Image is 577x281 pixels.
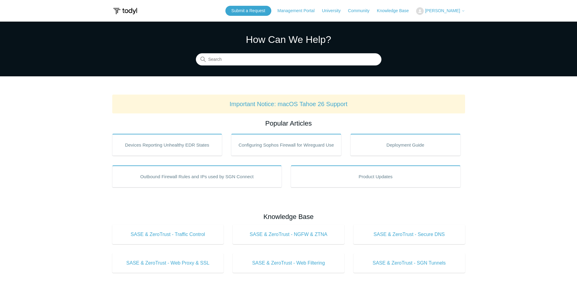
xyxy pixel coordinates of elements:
a: Community [348,8,376,14]
span: SASE & ZeroTrust - NGFW & ZTNA [242,231,335,238]
a: SASE & ZeroTrust - NGFW & ZTNA [233,225,344,244]
a: Outbound Firewall Rules and IPs used by SGN Connect [112,165,282,187]
a: SASE & ZeroTrust - Traffic Control [112,225,224,244]
h2: Popular Articles [112,118,465,128]
a: Submit a Request [225,6,271,16]
a: SASE & ZeroTrust - Secure DNS [353,225,465,244]
a: SASE & ZeroTrust - Web Filtering [233,253,344,273]
a: SASE & ZeroTrust - Web Proxy & SSL [112,253,224,273]
a: Management Portal [277,8,321,14]
a: University [322,8,346,14]
input: Search [196,54,381,66]
a: Knowledge Base [377,8,415,14]
button: [PERSON_NAME] [416,7,465,15]
img: Todyl Support Center Help Center home page [112,5,138,17]
a: Devices Reporting Unhealthy EDR States [112,134,222,156]
a: Configuring Sophos Firewall for Wireguard Use [231,134,341,156]
a: Product Updates [291,165,461,187]
a: Important Notice: macOS Tahoe 26 Support [230,101,348,107]
span: SASE & ZeroTrust - Traffic Control [121,231,215,238]
span: SASE & ZeroTrust - Web Proxy & SSL [121,259,215,267]
a: SASE & ZeroTrust - SGN Tunnels [353,253,465,273]
h2: Knowledge Base [112,212,465,222]
a: Deployment Guide [350,134,461,156]
h1: How Can We Help? [196,32,381,47]
span: SASE & ZeroTrust - Secure DNS [363,231,456,238]
span: [PERSON_NAME] [425,8,460,13]
span: SASE & ZeroTrust - Web Filtering [242,259,335,267]
span: SASE & ZeroTrust - SGN Tunnels [363,259,456,267]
